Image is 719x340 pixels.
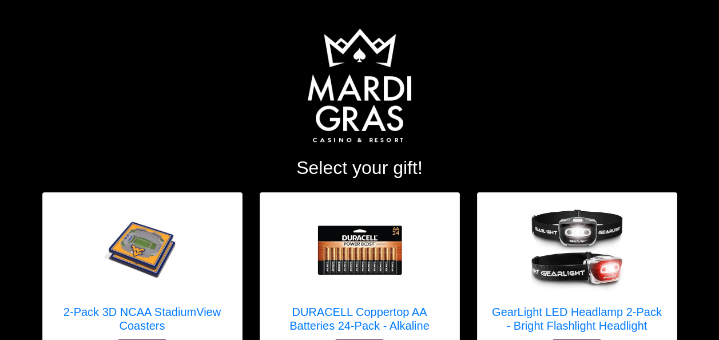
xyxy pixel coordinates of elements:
h5: DURACELL Coppertop AA Batteries 24-Pack - Alkaline [272,305,448,333]
h2: Select your gift! [42,157,677,179]
a: DURACELL Coppertop AA Batteries 24-Pack - Alkaline DURACELL Coppertop AA Batteries 24-Pack - Alka... [272,204,448,339]
img: DURACELL Coppertop AA Batteries 24-Pack - Alkaline [314,204,406,296]
a: 2-Pack 3D NCAA StadiumView Coasters 2-Pack 3D NCAA StadiumView Coasters [54,204,231,339]
img: GearLight LED Headlamp 2-Pack - Bright Flashlight Headlight [531,204,623,296]
img: 2-Pack 3D NCAA StadiumView Coasters [97,218,188,283]
img: Logo [308,29,411,143]
h5: 2-Pack 3D NCAA StadiumView Coasters [54,305,231,333]
h5: GearLight LED Headlamp 2-Pack - Bright Flashlight Headlight [489,305,665,333]
a: GearLight LED Headlamp 2-Pack - Bright Flashlight Headlight GearLight LED Headlamp 2-Pack - Brigh... [489,204,665,339]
